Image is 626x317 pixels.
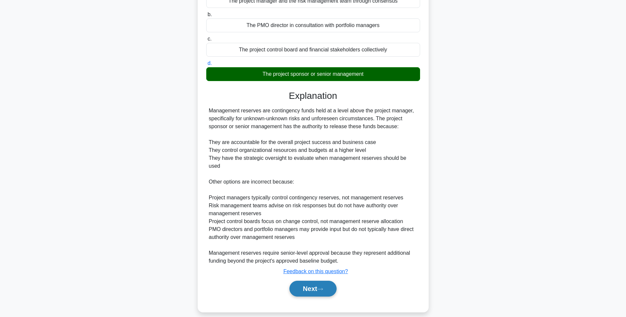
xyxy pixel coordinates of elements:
a: Feedback on this question? [283,269,348,274]
h3: Explanation [210,90,416,101]
div: The PMO director in consultation with portfolio managers [206,18,420,32]
div: The project sponsor or senior management [206,67,420,81]
div: Management reserves are contingency funds held at a level above the project manager, specifically... [209,107,417,265]
span: b. [208,12,212,17]
div: The project control board and financial stakeholders collectively [206,43,420,57]
span: c. [208,36,212,42]
span: d. [208,60,212,66]
button: Next [289,281,337,297]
